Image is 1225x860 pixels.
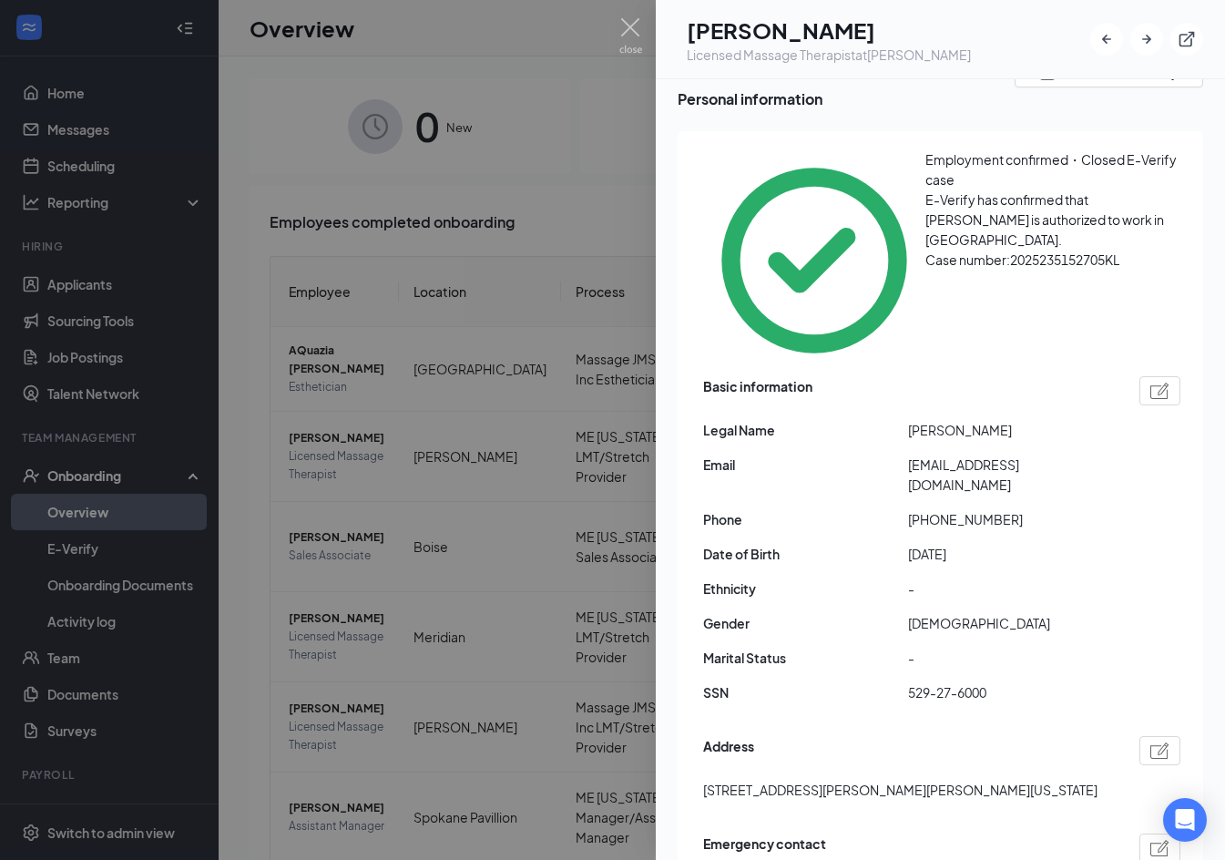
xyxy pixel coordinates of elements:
svg: ArrowLeftNew [1097,30,1116,48]
span: [PHONE_NUMBER] [908,509,1113,529]
span: Email [703,455,908,475]
span: SSN [703,682,908,702]
span: E-Verify has confirmed that [PERSON_NAME] is authorized to work in [GEOGRAPHIC_DATA]. [925,191,1164,248]
span: Gender [703,613,908,633]
span: [PERSON_NAME] [908,420,1113,440]
svg: ExternalLink [1178,30,1196,48]
svg: ArrowRight [1138,30,1156,48]
span: Personal information [678,87,1203,110]
span: Ethnicity [703,578,908,599]
button: ExternalLink [1170,23,1203,56]
h1: [PERSON_NAME] [687,15,971,46]
span: [STREET_ADDRESS][PERSON_NAME][PERSON_NAME][US_STATE] [703,780,1097,800]
span: [DATE] [908,544,1113,564]
span: 529-27-6000 [908,682,1113,702]
button: ArrowRight [1130,23,1163,56]
span: Employment confirmed・Closed E-Verify case [925,151,1177,188]
span: Basic information [703,376,812,405]
div: Open Intercom Messenger [1163,798,1207,842]
svg: CheckmarkCircle [703,149,925,372]
span: Case number: 2025235152705KL [925,251,1119,268]
span: Phone [703,509,908,529]
span: Address [703,736,754,765]
div: Licensed Massage Therapist at [PERSON_NAME] [687,46,971,64]
span: - [908,648,1113,668]
button: ArrowLeftNew [1090,23,1123,56]
span: Marital Status [703,648,908,668]
span: Legal Name [703,420,908,440]
span: - [908,578,1113,599]
span: [DEMOGRAPHIC_DATA] [908,613,1113,633]
span: Date of Birth [703,544,908,564]
span: [EMAIL_ADDRESS][DOMAIN_NAME] [908,455,1113,495]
